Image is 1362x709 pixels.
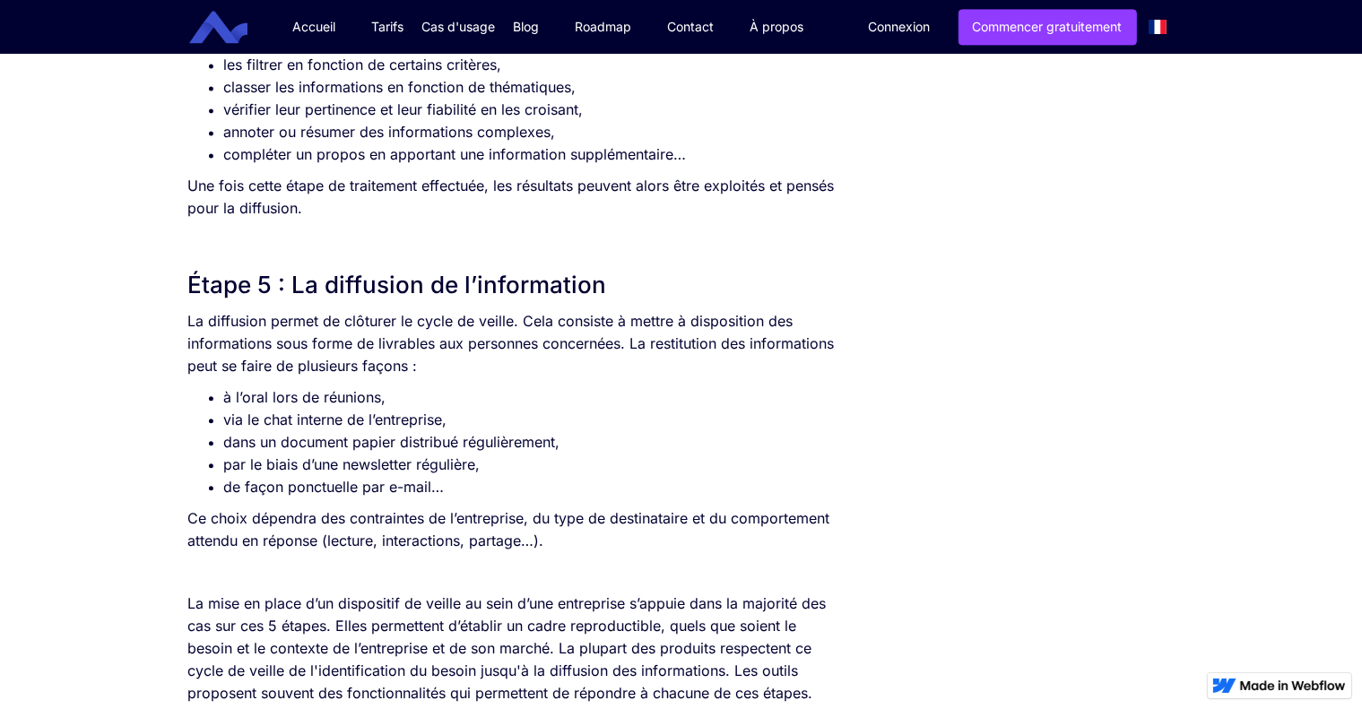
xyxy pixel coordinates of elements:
li: via le chat interne de l’entreprise, [224,409,840,431]
p: La diffusion permet de clôturer le cycle de veille. Cela consiste à mettre à disposition des info... [188,310,840,377]
p: La mise en place d’un dispositif de veille au sein d’une entreprise s’appuie dans la majorité des... [188,592,840,705]
li: compléter un propos en apportant une information supplémentaire… [224,143,840,166]
li: à l’oral lors de réunions, [224,386,840,409]
li: de façon ponctuelle par e-mail… [224,476,840,498]
a: Connexion [855,10,944,44]
div: Cas d'usage [422,18,496,36]
p: Ce choix dépendra des contraintes de l’entreprise, du type de destinataire et du comportement att... [188,507,840,552]
li: vérifier leur pertinence et leur fiabilité en les croisant, [224,99,840,121]
li: annoter ou résumer des informations complexes, [224,121,840,143]
p: ‍ [188,561,840,584]
p: Une fois cette étape de traitement effectuée, les résultats peuvent alors être exploités et pensé... [188,175,840,220]
li: les filtrer en fonction de certains critères, [224,54,840,76]
a: home [203,11,261,44]
li: dans un document papier distribué régulièrement, [224,431,840,454]
a: Commencer gratuitement [959,9,1137,45]
img: Made in Webflow [1240,680,1346,691]
li: classer les informations en fonction de thématiques, [224,76,840,99]
h2: Étape 5 : La diffusion de l’information [188,269,840,301]
p: ‍ [188,229,840,251]
li: par le biais d’une newsletter régulière, [224,454,840,476]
